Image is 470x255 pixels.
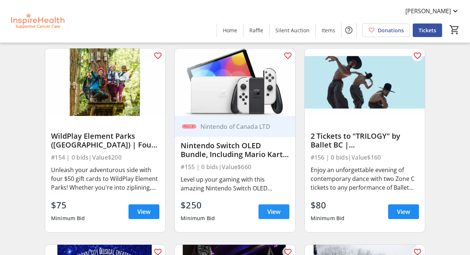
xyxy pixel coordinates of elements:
div: Nintendo of Canada LTD [198,123,280,130]
div: Nintendo Switch OLED Bundle, Including Mario Kart 8 Deluxe & Mario Party Superstars [181,141,289,159]
span: Silent Auction [275,26,310,34]
div: Minimum Bid [181,212,215,225]
span: Items [322,26,335,34]
div: WildPlay Element Parks ([GEOGRAPHIC_DATA]) | Four $50 Gift Cards [51,132,159,149]
div: $75 [51,198,85,212]
a: Home [217,23,243,37]
span: Raffle [249,26,263,34]
div: Enjoy an unforgettable evening of contemporary dance with two Zone C tickets to any performance o... [311,165,419,192]
span: Tickets [419,26,436,34]
mat-icon: favorite_outline [413,51,422,60]
div: Unleash your adventurous side with four $50 gift cards to WildPlay Element Parks! Whether you're ... [51,165,159,192]
div: #156 | 0 bids | Value $160 [311,152,419,163]
img: WildPlay Element Parks (Victoria) | Four $50 Gift Cards [45,48,165,116]
span: Donations [378,26,404,34]
span: View [267,207,281,216]
a: View [388,204,419,219]
img: 2 Tickets to "TRILOGY" by Ballet BC | Vancouver [305,48,425,116]
span: [PERSON_NAME] [405,7,451,15]
a: Tickets [413,23,442,37]
button: [PERSON_NAME] [399,5,466,17]
span: View [137,207,151,216]
div: Minimum Bid [51,212,85,225]
button: Cart [448,23,461,36]
mat-icon: favorite_outline [283,51,292,60]
div: Minimum Bid [311,212,345,225]
div: #154 | 0 bids | Value $200 [51,152,159,163]
img: Nintendo Switch OLED Bundle, Including Mario Kart 8 Deluxe & Mario Party Superstars [175,48,295,116]
a: Silent Auction [270,23,315,37]
img: Nintendo of Canada LTD [181,118,198,135]
a: Items [316,23,341,37]
div: Level up your gaming with this amazing Nintendo Switch OLED bundle, perfect for players of all ag... [181,175,289,193]
div: $80 [311,198,345,212]
img: InspireHealth Supportive Cancer Care's Logo [4,3,70,40]
div: #155 | 0 bids | Value $660 [181,162,289,172]
a: View [129,204,159,219]
a: Donations [362,23,410,37]
button: Help [341,23,356,37]
div: 2 Tickets to "TRILOGY" by Ballet BC | [GEOGRAPHIC_DATA] [311,132,419,149]
span: View [397,207,410,216]
div: $250 [181,198,215,212]
span: Home [223,26,237,34]
a: Raffle [243,23,269,37]
mat-icon: favorite_outline [153,51,162,60]
a: View [258,204,289,219]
